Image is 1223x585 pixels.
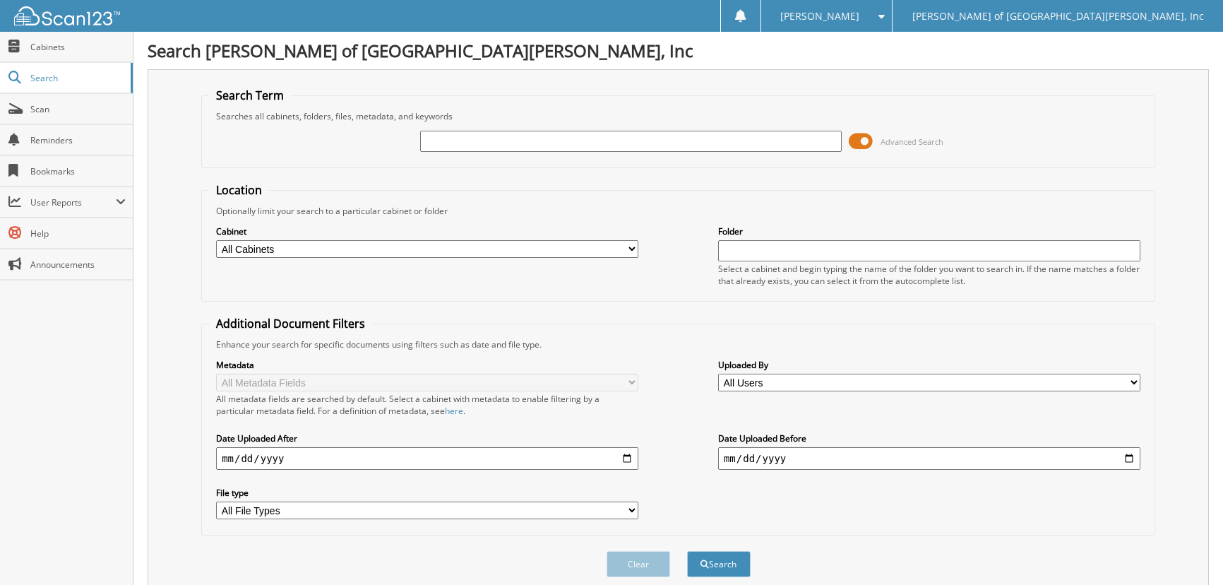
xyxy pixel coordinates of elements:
span: Help [30,227,126,240]
label: Cabinet [216,225,638,237]
span: Advanced Search [881,136,943,147]
button: Clear [607,551,670,577]
legend: Location [209,182,269,198]
span: Search [30,72,124,84]
input: end [718,447,1140,470]
label: File type [216,487,638,499]
span: [PERSON_NAME] of [GEOGRAPHIC_DATA][PERSON_NAME], Inc [912,12,1204,20]
legend: Additional Document Filters [209,316,372,331]
span: [PERSON_NAME] [780,12,859,20]
span: Scan [30,103,126,115]
legend: Search Term [209,88,291,103]
img: scan123-logo-white.svg [14,6,120,25]
div: Enhance your search for specific documents using filters such as date and file type. [209,338,1147,350]
label: Uploaded By [718,359,1140,371]
div: Optionally limit your search to a particular cabinet or folder [209,205,1147,217]
span: Announcements [30,259,126,271]
span: Reminders [30,134,126,146]
div: All metadata fields are searched by default. Select a cabinet with metadata to enable filtering b... [216,393,638,417]
button: Search [687,551,751,577]
div: Select a cabinet and begin typing the name of the folder you want to search in. If the name match... [718,263,1140,287]
span: Bookmarks [30,165,126,177]
h1: Search [PERSON_NAME] of [GEOGRAPHIC_DATA][PERSON_NAME], Inc [148,39,1209,62]
label: Folder [718,225,1140,237]
a: here [445,405,463,417]
label: Metadata [216,359,638,371]
input: start [216,447,638,470]
span: Cabinets [30,41,126,53]
span: User Reports [30,196,116,208]
label: Date Uploaded After [216,432,638,444]
div: Searches all cabinets, folders, files, metadata, and keywords [209,110,1147,122]
label: Date Uploaded Before [718,432,1140,444]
